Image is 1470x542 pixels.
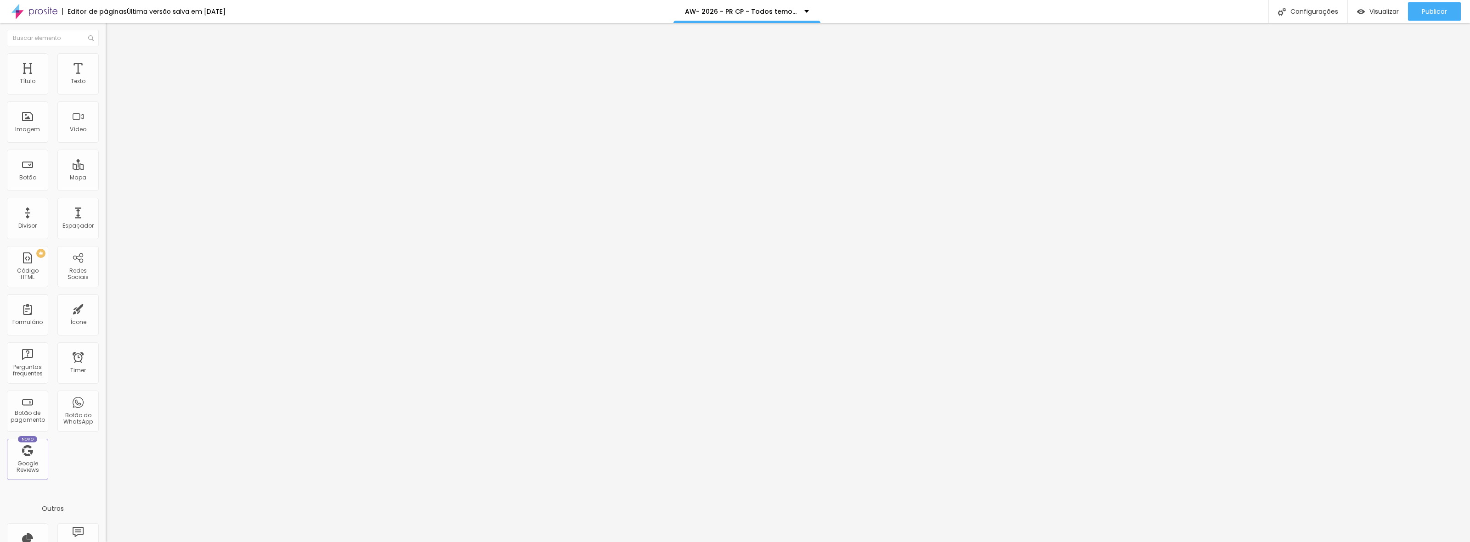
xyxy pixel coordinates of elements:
div: Perguntas frequentes [9,364,45,377]
iframe: Editor [106,23,1470,542]
div: Espaçador [62,223,94,229]
input: Buscar elemento [7,30,99,46]
div: Botão do WhatsApp [60,412,96,425]
div: Código HTML [9,268,45,281]
div: Botão de pagamento [9,410,45,423]
div: Texto [71,78,85,84]
div: Editor de páginas [62,8,127,15]
div: Última versão salva em [DATE] [127,8,226,15]
div: Timer [70,367,86,374]
div: Botão [19,174,36,181]
div: Redes Sociais [60,268,96,281]
span: Visualizar [1369,8,1399,15]
div: Título [20,78,35,84]
div: Mapa [70,174,86,181]
button: Publicar [1408,2,1461,21]
img: Icone [1278,8,1286,16]
button: Visualizar [1348,2,1408,21]
img: view-1.svg [1357,8,1365,16]
div: Google Reviews [9,460,45,474]
div: Ícone [70,319,86,325]
p: AW- 2026 - PR CP - Todos temos uma historia para contar [685,8,797,15]
div: Novo [18,436,38,442]
div: Imagem [15,126,40,133]
span: Publicar [1422,8,1447,15]
img: Icone [88,35,94,41]
div: Formulário [12,319,43,325]
div: Vídeo [70,126,86,133]
div: Divisor [18,223,37,229]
